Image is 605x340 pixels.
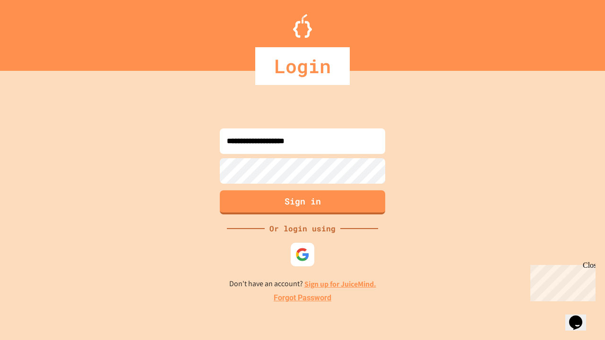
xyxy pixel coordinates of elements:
button: Sign in [220,190,385,214]
p: Don't have an account? [229,278,376,290]
img: Logo.svg [293,14,312,38]
a: Forgot Password [274,292,331,304]
div: Chat with us now!Close [4,4,65,60]
div: Or login using [265,223,340,234]
iframe: chat widget [527,261,596,301]
iframe: chat widget [565,302,596,331]
img: google-icon.svg [295,247,310,262]
div: Login [255,47,350,85]
a: Sign up for JuiceMind. [304,279,376,289]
